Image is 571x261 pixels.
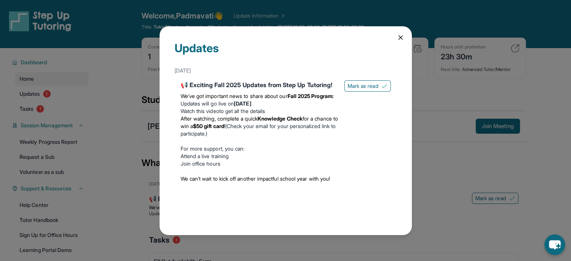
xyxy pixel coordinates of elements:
img: Mark as read [381,83,387,89]
span: We’ve got important news to share about our [181,93,288,99]
span: Mark as read [348,82,378,90]
strong: Fall 2025 Program: [288,93,334,99]
li: (Check your email for your personalized link to participate.) [181,115,338,137]
strong: [DATE] [234,100,251,107]
span: ! [224,123,225,129]
span: We can’t wait to kick off another impactful school year with you! [181,175,330,182]
div: 📢 Exciting Fall 2025 Updates from Step Up Tutoring! [181,80,338,89]
button: Mark as read [344,80,391,92]
li: to get all the details [181,107,338,115]
strong: $50 gift card [193,123,224,129]
a: Watch this video [181,108,219,114]
strong: Knowledge Check [258,115,303,122]
li: Updates will go live on [181,100,338,107]
a: Attend a live training [181,153,229,159]
p: For more support, you can: [181,145,338,152]
a: Join office hours [181,160,220,167]
span: After watching, complete a quick [181,115,258,122]
button: chat-button [544,234,565,255]
div: Updates [175,41,397,64]
div: [DATE] [175,64,397,77]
